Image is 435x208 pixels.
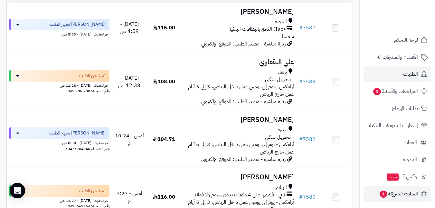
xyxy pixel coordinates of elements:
img: logo-2.png [391,17,429,31]
span: عنيزة [278,126,287,134]
span: تـحـويـل بـنـكـي [265,134,291,141]
span: [PERSON_NAME] تجهيز الطلب [49,130,106,136]
a: المراجعات والأسئلة3 [364,84,431,99]
a: لوحة التحكم [364,32,431,48]
a: #7587 [299,24,316,32]
span: بقعاء [278,68,287,76]
h3: علي البقعاوي [184,58,294,66]
span: # [299,193,303,201]
span: سمسا [282,33,294,40]
h3: [PERSON_NAME] [184,8,294,15]
span: السلات المتروكة [379,189,418,198]
span: رقم الشحنة: 50475786200 [65,88,109,94]
span: 115.00 [153,24,175,32]
span: لوحة التحكم [394,35,418,45]
span: 108.00 [153,78,175,85]
span: الحوية [275,18,287,25]
span: أرامكس - يوم إلى يومين عمل داخل الرياض، 3 إلى 5 أيام عمل خارج الرياض [188,141,294,156]
a: العملاء [364,135,431,150]
span: 1 [380,191,387,198]
div: اخر تحديث: [DATE] - 11:28 ص [9,82,109,88]
a: طلبات الإرجاع [364,101,431,116]
div: اخر تحديث: [DATE] - 8:38 ص [9,139,109,146]
a: إشعارات التحويلات البنكية [364,118,431,133]
span: أرامكس - يوم إلى يومين عمل داخل الرياض، 3 إلى 5 أيام عمل خارج الرياض [188,83,294,98]
h3: [PERSON_NAME] [184,116,294,124]
span: [PERSON_NAME] تجهيز الطلب [49,21,106,28]
span: [DATE] - 4:59 ص [120,20,139,35]
span: زيارة مباشرة - مصدر الطلب: الموقع الإلكتروني [201,98,286,105]
span: تابي - قسّمها على 4 دفعات بدون رسوم ولا فوائد [194,191,285,199]
span: تـحـويـل بـنـكـي [265,76,291,83]
a: وآتس آبجديد [364,169,431,184]
span: المدونة [403,155,417,164]
span: [DATE] - 12:38 ص [118,74,140,89]
a: #7583 [299,78,316,85]
a: السلات المتروكة1 [364,186,431,202]
span: (Tap) الدفع بالبطاقات البنكية [229,25,285,33]
span: 3 [373,88,381,95]
span: جديد [387,173,399,181]
a: #7580 [299,193,316,201]
span: الرياض [273,184,287,191]
div: Open Intercom Messenger [10,183,25,198]
span: إشعارات التحويلات البنكية [369,121,418,130]
span: المراجعات والأسئلة [373,87,418,96]
span: الطلبات [403,70,418,79]
span: تم شحن الطلب [79,188,106,194]
span: # [299,24,303,32]
span: # [299,78,303,85]
span: أمس - 10:24 م [115,132,144,147]
span: رقم الشحنة: 50475784940 [65,146,109,152]
div: اخر تحديث: [DATE] - 11:27 ص [9,197,109,203]
h3: [PERSON_NAME] [184,173,294,181]
a: الطلبات [364,66,431,82]
span: تم شحن الطلب [79,73,106,79]
span: العملاء [404,138,417,147]
span: وآتس آب [386,172,417,181]
span: 116.00 [153,193,175,201]
span: زيارة مباشرة - مصدر الطلب: الموقع الإلكتروني [201,40,286,48]
span: زيارة مباشرة - مصدر الطلب: الموقع الإلكتروني [201,155,286,163]
span: أمس - 7:27 م [117,190,142,205]
a: #7582 [299,135,316,143]
span: # [299,135,303,143]
a: المدونة [364,152,431,167]
span: الأقسام والمنتجات [383,53,418,62]
div: اخر تحديث: [DATE] - 8:53 ص [9,30,109,37]
span: 104.71 [153,135,175,143]
span: طلبات الإرجاع [392,104,418,113]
